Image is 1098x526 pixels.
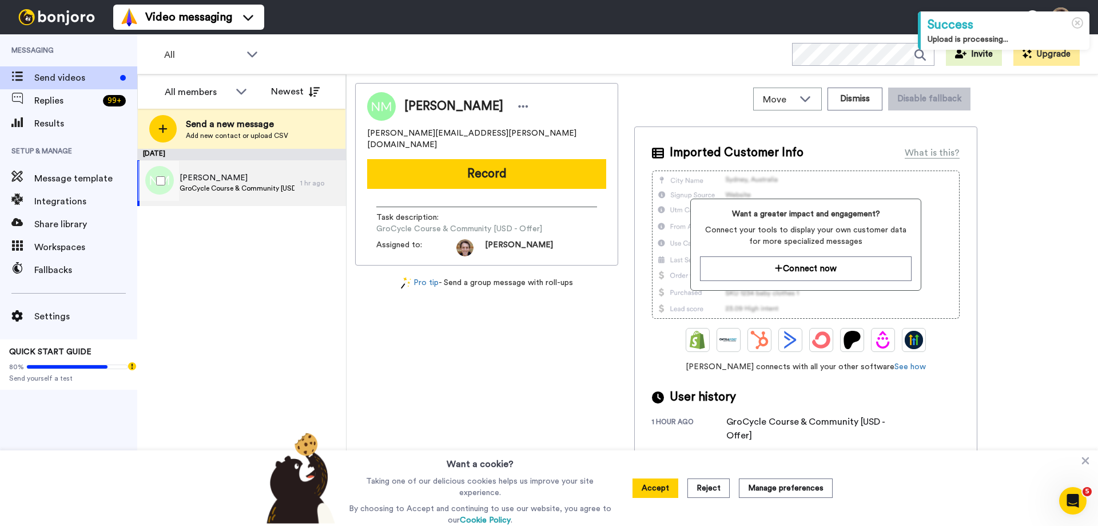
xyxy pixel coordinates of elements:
div: Upload is processing... [928,34,1083,45]
span: Results [34,117,137,130]
div: 1 hr ago [300,179,340,188]
div: - Send a group message with roll-ups [355,277,618,289]
button: Dismiss [828,88,882,110]
div: GroCycle Course & Community [USD - Offer] [726,415,909,442]
div: [DATE] [137,149,346,160]
div: All members [165,85,230,99]
p: By choosing to Accept and continuing to use our website, you agree to our . [346,503,614,526]
span: Task description : [376,212,456,223]
img: Patreon [843,331,861,349]
span: Fallbacks [34,263,137,277]
img: Drip [874,331,892,349]
span: Video messaging [145,9,232,25]
span: Message template [34,172,137,185]
span: [PERSON_NAME][EMAIL_ADDRESS][PERSON_NAME][DOMAIN_NAME] [367,128,606,151]
img: e73ce963-af64-4f34-a3d2-9acdfc157b43-1553003914.jpg [456,239,474,256]
img: ConvertKit [812,331,830,349]
span: [PERSON_NAME] connects with all your other software [652,361,960,373]
button: Upgrade [1013,43,1080,66]
span: Share library [34,217,137,231]
span: QUICK START GUIDE [9,348,91,356]
span: Assigned to: [376,239,456,256]
img: bj-logo-header-white.svg [14,9,100,25]
button: Manage preferences [739,478,833,498]
img: Ontraport [719,331,738,349]
span: Want a greater impact and engagement? [700,208,911,220]
img: bear-with-cookie.png [256,432,341,524]
span: 5 [1083,487,1092,496]
img: vm-color.svg [120,8,138,26]
span: Connect your tools to display your own customer data for more specialized messages [700,224,911,247]
span: Workspaces [34,240,137,254]
button: Accept [632,478,678,498]
span: [PERSON_NAME] [404,98,503,115]
img: magic-wand.svg [401,277,411,289]
button: Invite [946,43,1002,66]
a: Pro tip [401,277,439,289]
span: GroCycle Course & Community [USD - Offer] [376,223,542,235]
button: Reject [687,478,730,498]
img: GoHighLevel [905,331,923,349]
button: Connect now [700,256,911,281]
span: [PERSON_NAME] [485,239,553,256]
span: Send yourself a test [9,374,128,383]
div: Tooltip anchor [127,361,137,371]
img: Shopify [689,331,707,349]
span: Add new contact or upload CSV [186,131,288,140]
span: Send videos [34,71,116,85]
button: Record [367,159,606,189]
span: [PERSON_NAME] [180,172,295,184]
iframe: Intercom live chat [1059,487,1087,515]
span: All [164,48,241,62]
span: Replies [34,94,98,108]
div: 1 hour ago [652,417,726,442]
img: Image of NAGIB MASSAAD [367,92,396,121]
button: Newest [262,80,328,103]
div: 99 + [103,95,126,106]
span: User history [670,389,736,406]
span: Settings [34,310,137,323]
button: Disable fallback [888,88,970,110]
div: Success [928,16,1083,34]
img: Hubspot [750,331,769,349]
p: Taking one of our delicious cookies helps us improve your site experience. [346,476,614,499]
img: ActiveCampaign [781,331,799,349]
span: Move [763,93,794,106]
span: GroCycle Course & Community [USD - Offer] [180,184,295,193]
h3: Want a cookie? [447,450,514,471]
a: See how [894,363,926,371]
span: Integrations [34,195,137,208]
div: What is this? [905,146,960,160]
a: Cookie Policy [460,516,511,524]
span: Imported Customer Info [670,144,803,161]
span: Send a new message [186,117,288,131]
span: 80% [9,362,24,371]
